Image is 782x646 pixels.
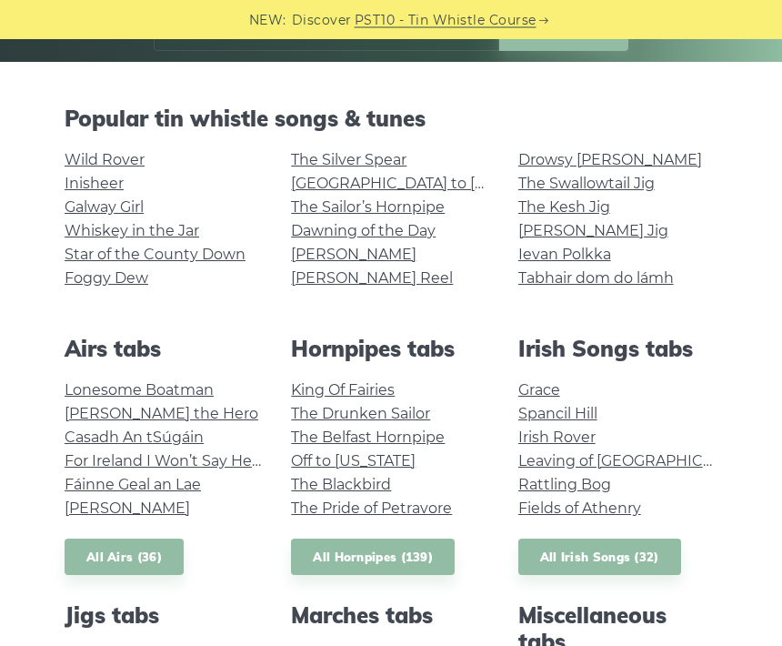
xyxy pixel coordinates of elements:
a: All Irish Songs (32) [518,540,681,577]
a: The Swallowtail Jig [518,176,655,193]
a: Spancil Hill [518,406,597,423]
a: [PERSON_NAME] the Hero [65,406,258,423]
a: Wild Rover [65,152,145,169]
a: Galway Girl [65,199,144,217]
a: Dawning of the Day [291,223,436,240]
a: For Ireland I Won’t Say Her Name [65,453,306,470]
h2: Airs tabs [65,337,264,363]
a: Inisheer [65,176,124,193]
a: [GEOGRAPHIC_DATA] to [GEOGRAPHIC_DATA] [291,176,627,193]
a: Fáinne Geal an Lae [65,477,201,494]
a: Rattling Bog [518,477,611,494]
a: Lonesome Boatman [65,382,214,399]
a: All Airs (36) [65,540,184,577]
a: The Kesh Jig [518,199,610,217]
a: The Belfast Hornpipe [291,429,445,447]
a: PST10 - Tin Whistle Course [355,10,536,31]
a: King Of Fairies [291,382,395,399]
h2: Jigs tabs [65,603,264,630]
span: Discover [292,10,352,31]
a: The Sailor’s Hornpipe [291,199,445,217]
a: [PERSON_NAME] [291,247,416,264]
a: [PERSON_NAME] [65,500,190,518]
span: NEW: [249,10,286,31]
a: Casadh An tSúgáin [65,429,204,447]
a: Irish Rover [518,429,596,447]
a: Whiskey in the Jar [65,223,199,240]
a: The Drunken Sailor [291,406,430,423]
a: Grace [518,382,560,399]
a: Fields of Athenry [518,500,641,518]
a: [PERSON_NAME] Reel [291,270,453,288]
a: Foggy Dew [65,270,148,288]
a: Leaving of [GEOGRAPHIC_DATA] [518,453,753,470]
h2: Hornpipes tabs [291,337,490,363]
h2: Popular tin whistle songs & tunes [65,106,717,133]
a: The Silver Spear [291,152,406,169]
a: Off to [US_STATE] [291,453,416,470]
h2: Marches tabs [291,603,490,630]
a: [PERSON_NAME] Jig [518,223,668,240]
a: Tabhair dom do lámh [518,270,674,288]
a: The Blackbird [291,477,391,494]
a: All Hornpipes (139) [291,540,455,577]
a: Drowsy [PERSON_NAME] [518,152,702,169]
a: Ievan Polkka [518,247,611,264]
a: Star of the County Down [65,247,246,264]
a: The Pride of Petravore [291,500,452,518]
h2: Irish Songs tabs [518,337,717,363]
